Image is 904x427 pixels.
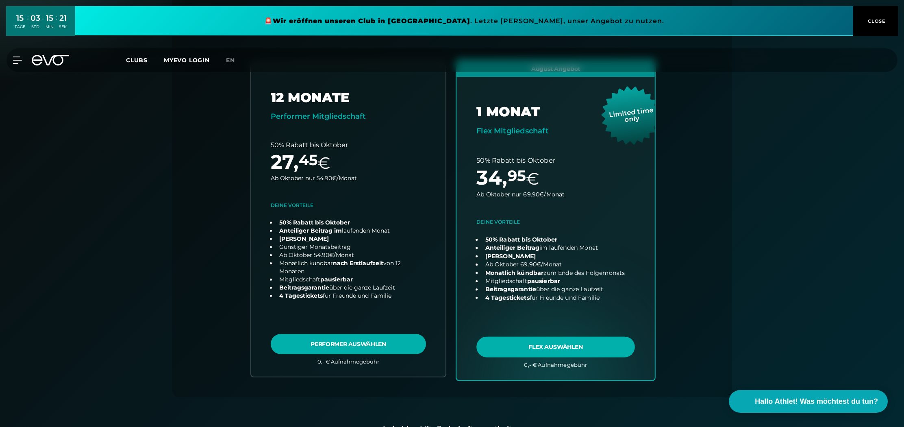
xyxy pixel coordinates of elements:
div: : [42,13,43,35]
span: CLOSE [866,17,886,25]
a: choose plan [251,63,445,377]
a: Clubs [126,56,164,64]
div: 15 [46,12,54,24]
button: Hallo Athlet! Was möchtest du tun? [729,390,888,413]
span: en [226,57,235,64]
div: 15 [15,12,25,24]
a: choose plan [456,60,655,380]
div: SEK [59,24,67,30]
div: 03 [30,12,40,24]
span: Clubs [126,57,148,64]
div: STD [30,24,40,30]
span: Hallo Athlet! Was möchtest du tun? [755,396,878,407]
div: TAGE [15,24,25,30]
div: MIN [46,24,54,30]
button: CLOSE [853,6,898,36]
div: : [56,13,57,35]
div: : [27,13,28,35]
a: MYEVO LOGIN [164,57,210,64]
div: 21 [59,12,67,24]
a: en [226,56,245,65]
